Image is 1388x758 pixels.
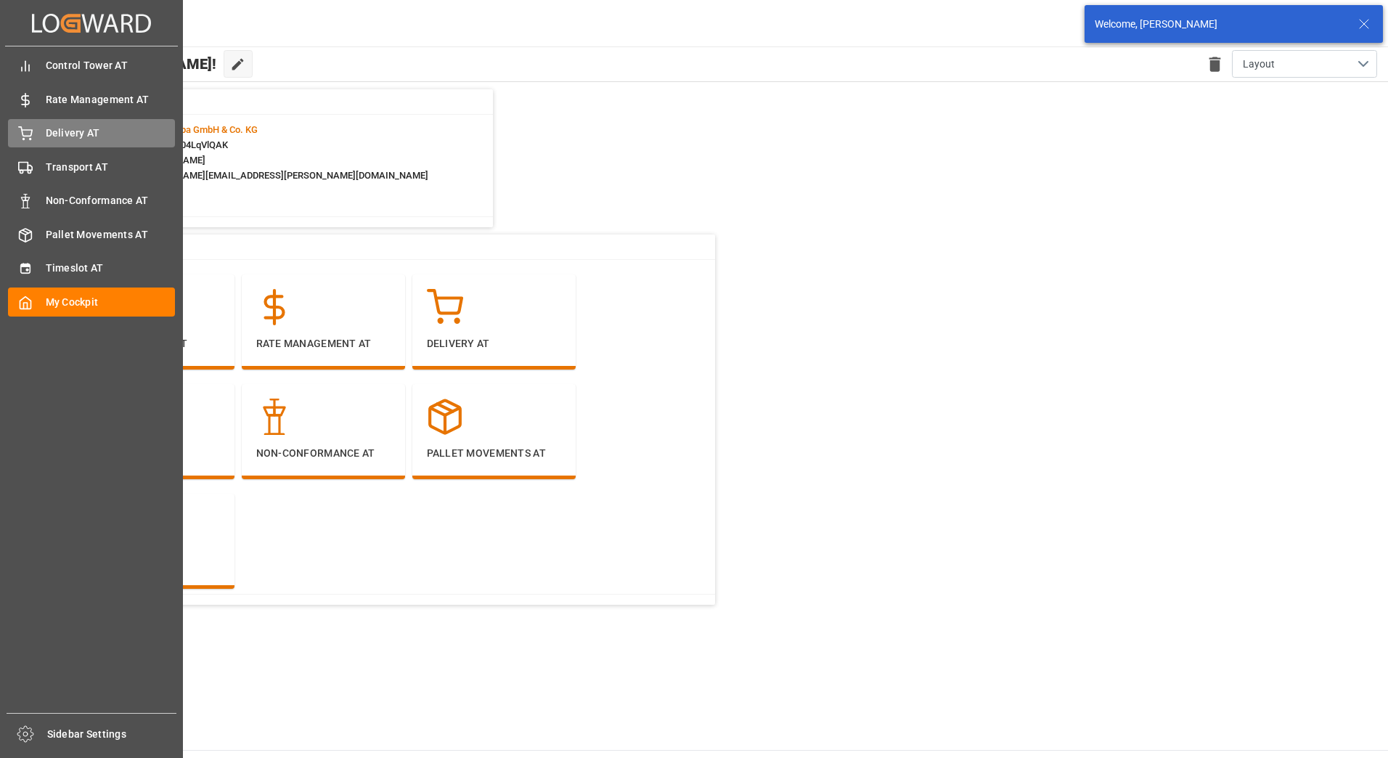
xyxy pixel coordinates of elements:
[46,126,176,141] span: Delivery AT
[46,58,176,73] span: Control Tower AT
[256,446,391,461] p: Non-Conformance AT
[8,254,175,282] a: Timeslot AT
[8,187,175,215] a: Non-Conformance AT
[256,336,391,351] p: Rate Management AT
[1095,17,1344,32] div: Welcome, [PERSON_NAME]
[46,227,176,243] span: Pallet Movements AT
[8,119,175,147] a: Delivery AT
[8,85,175,113] a: Rate Management AT
[46,261,176,276] span: Timeslot AT
[427,336,561,351] p: Delivery AT
[46,92,176,107] span: Rate Management AT
[129,124,258,135] span: :
[60,50,216,78] span: Hello [PERSON_NAME]!
[8,288,175,316] a: My Cockpit
[8,152,175,181] a: Transport AT
[8,220,175,248] a: Pallet Movements AT
[47,727,177,742] span: Sidebar Settings
[427,446,561,461] p: Pallet Movements AT
[131,124,258,135] span: Melitta Europa GmbH & Co. KG
[8,52,175,80] a: Control Tower AT
[46,160,176,175] span: Transport AT
[129,170,428,181] span: : [PERSON_NAME][EMAIL_ADDRESS][PERSON_NAME][DOMAIN_NAME]
[46,193,176,208] span: Non-Conformance AT
[1243,57,1275,72] span: Layout
[1232,50,1377,78] button: open menu
[46,295,176,310] span: My Cockpit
